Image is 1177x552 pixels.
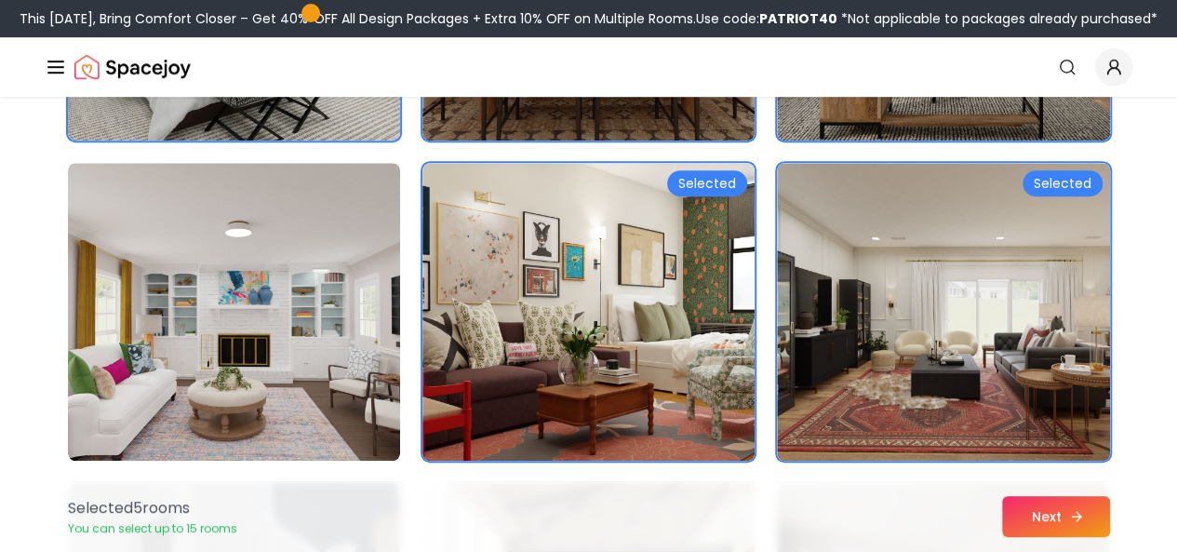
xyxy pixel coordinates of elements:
div: Selected [1023,170,1103,196]
img: Room room-4 [68,163,400,461]
button: Next [1002,496,1110,537]
img: Spacejoy Logo [74,48,191,86]
a: Spacejoy [74,48,191,86]
span: *Not applicable to packages already purchased* [837,9,1157,28]
img: Room room-6 [777,163,1109,461]
p: Selected 5 room s [68,497,237,519]
div: This [DATE], Bring Comfort Closer – Get 40% OFF All Design Packages + Extra 10% OFF on Multiple R... [20,9,1157,28]
div: Selected [667,170,747,196]
span: Use code: [696,9,837,28]
p: You can select up to 15 rooms [68,521,237,536]
nav: Global [45,37,1132,97]
img: Room room-5 [422,163,755,461]
b: PATRIOT40 [759,9,837,28]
